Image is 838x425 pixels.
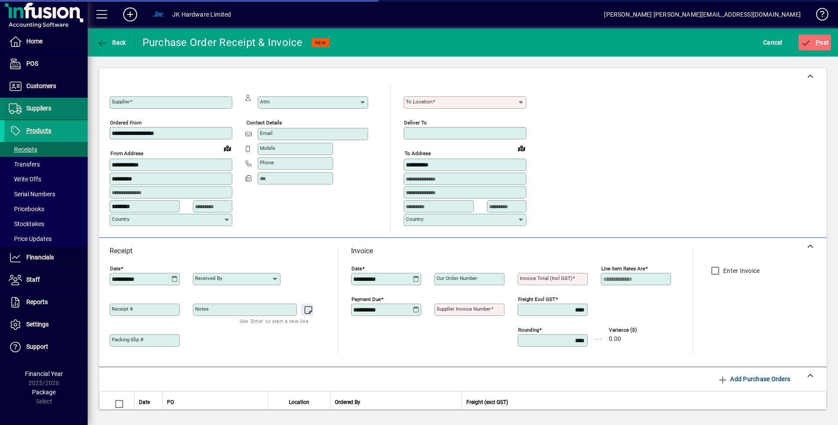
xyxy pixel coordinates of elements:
[110,266,121,272] mat-label: Date
[26,343,48,350] span: Support
[4,31,88,53] a: Home
[609,327,661,333] span: Variance ($)
[26,82,56,89] span: Customers
[26,276,40,283] span: Staff
[260,145,275,151] mat-label: Mobile
[260,130,273,136] mat-label: Email
[139,397,158,407] div: Date
[4,314,88,336] a: Settings
[714,371,794,387] button: Add Purchase Orders
[4,142,88,157] a: Receipts
[25,370,63,377] span: Financial Year
[761,35,785,50] button: Cancel
[801,39,829,46] span: ost
[4,247,88,269] a: Financials
[142,35,303,50] div: Purchase Order Receipt & Invoice
[604,7,801,21] div: [PERSON_NAME] [PERSON_NAME][EMAIL_ADDRESS][DOMAIN_NAME]
[26,105,51,112] span: Suppliers
[172,7,231,21] div: JK Hardware Limited
[763,35,782,50] span: Cancel
[88,35,136,50] app-page-header-button: Back
[9,161,40,168] span: Transfers
[112,336,143,343] mat-label: Packing Slip #
[4,75,88,97] a: Customers
[116,7,144,22] button: Add
[26,38,43,45] span: Home
[520,275,572,281] mat-label: Invoice Total (incl GST)
[4,157,88,172] a: Transfers
[195,275,222,281] mat-label: Received by
[167,397,263,407] div: PO
[4,202,88,216] a: Pricebooks
[139,397,150,407] span: Date
[601,266,645,272] mat-label: Line item rates are
[9,176,41,183] span: Write Offs
[315,40,326,46] span: NEW
[289,397,309,407] span: Location
[437,275,477,281] mat-label: Our order number
[220,141,234,155] a: View on map
[518,327,539,333] mat-label: Rounding
[4,231,88,246] a: Price Updates
[4,53,88,75] a: POS
[816,39,820,46] span: P
[4,172,88,187] a: Write Offs
[609,336,621,343] span: 0.00
[518,296,555,302] mat-label: Freight excl GST
[404,120,427,126] mat-label: Deliver To
[112,99,130,105] mat-label: Supplier
[437,306,491,312] mat-label: Supplier invoice number
[112,306,133,312] mat-label: Receipt #
[799,35,831,50] button: Post
[9,146,37,153] span: Receipts
[466,397,815,407] div: Freight (excl GST)
[32,389,56,396] span: Package
[4,336,88,358] a: Support
[515,141,529,155] a: View on map
[240,316,309,326] mat-hint: Use 'Enter' to start a new line
[4,187,88,202] a: Serial Numbers
[717,372,790,386] span: Add Purchase Orders
[406,216,423,222] mat-label: Country
[4,216,88,231] a: Stocktakes
[335,397,360,407] span: Ordered By
[26,298,48,305] span: Reports
[352,266,362,272] mat-label: Date
[810,2,827,30] a: Knowledge Base
[4,269,88,291] a: Staff
[144,7,172,22] button: Profile
[335,397,457,407] div: Ordered By
[352,296,381,302] mat-label: Payment due
[9,235,52,242] span: Price Updates
[466,397,508,407] span: Freight (excl GST)
[4,98,88,120] a: Suppliers
[97,39,126,46] span: Back
[260,99,270,105] mat-label: Attn
[26,321,49,328] span: Settings
[406,99,433,105] mat-label: To location
[110,120,142,126] mat-label: Ordered from
[9,191,55,198] span: Serial Numbers
[9,205,44,212] span: Pricebooks
[195,306,209,312] mat-label: Notes
[26,127,51,134] span: Products
[260,159,274,166] mat-label: Phone
[167,397,174,407] span: PO
[26,254,54,261] span: Financials
[9,220,44,227] span: Stocktakes
[4,291,88,313] a: Reports
[95,35,128,50] button: Back
[112,216,129,222] mat-label: Country
[26,60,38,67] span: POS
[721,266,760,275] label: Enter Invoice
